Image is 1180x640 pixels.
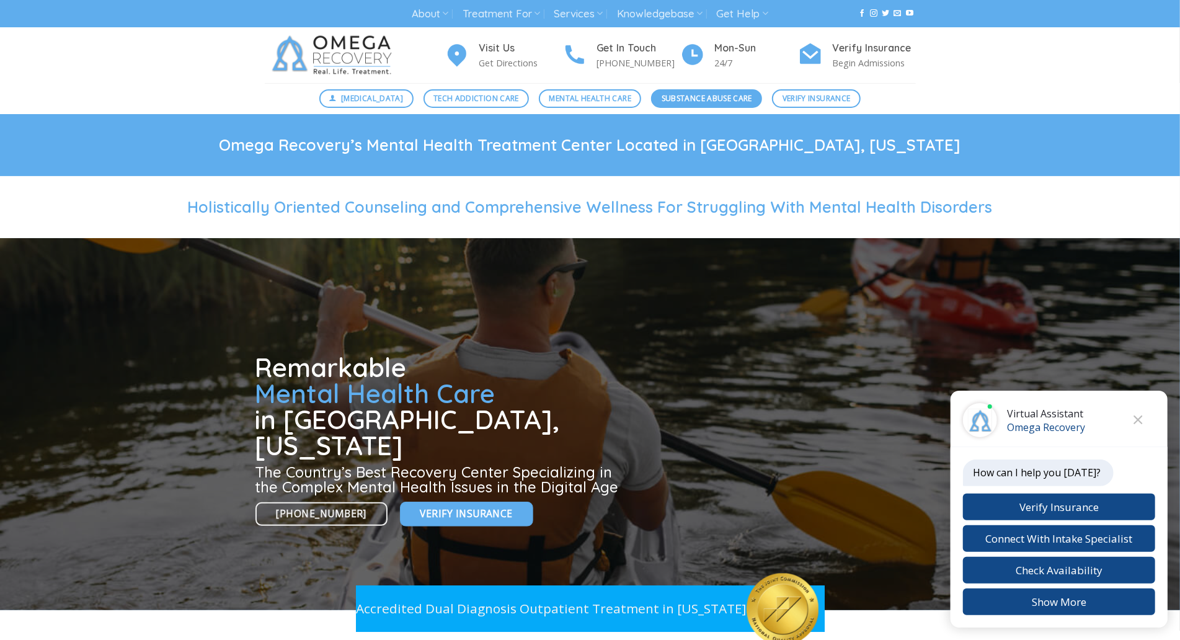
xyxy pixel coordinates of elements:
a: Visit Us Get Directions [445,40,562,71]
p: [PHONE_NUMBER] [597,56,680,70]
a: Services [554,2,603,25]
p: Begin Admissions [833,56,916,70]
p: 24/7 [715,56,798,70]
a: Mental Health Care [539,89,641,108]
span: [PHONE_NUMBER] [277,506,367,522]
h4: Verify Insurance [833,40,916,56]
h4: Get In Touch [597,40,680,56]
a: Follow on Facebook [858,9,866,18]
a: Substance Abuse Care [651,89,762,108]
a: Knowledgebase [617,2,703,25]
span: Mental Health Care [255,377,495,410]
h4: Mon-Sun [715,40,798,56]
span: Holistically Oriented Counseling and Comprehensive Wellness For Struggling With Mental Health Dis... [188,197,993,216]
a: Follow on Twitter [882,9,890,18]
a: Get In Touch [PHONE_NUMBER] [562,40,680,71]
a: Tech Addiction Care [424,89,530,108]
a: Follow on Instagram [870,9,877,18]
span: Tech Addiction Care [433,92,519,104]
a: Verify Insurance [400,502,533,526]
span: Mental Health Care [549,92,631,104]
a: Treatment For [463,2,540,25]
p: Accredited Dual Diagnosis Outpatient Treatment in [US_STATE] [356,598,747,619]
a: Send us an email [894,9,902,18]
a: Verify Insurance Begin Admissions [798,40,916,71]
span: Verify Insurance [783,92,851,104]
h1: Remarkable in [GEOGRAPHIC_DATA], [US_STATE] [255,355,624,459]
a: Follow on YouTube [906,9,913,18]
span: [MEDICAL_DATA] [341,92,403,104]
h4: Visit Us [479,40,562,56]
span: Substance Abuse Care [662,92,752,104]
h3: The Country’s Best Recovery Center Specializing in the Complex Mental Health Issues in the Digita... [255,464,624,494]
img: Omega Recovery [265,27,404,83]
a: About [412,2,448,25]
a: [PHONE_NUMBER] [255,502,388,527]
a: [MEDICAL_DATA] [319,89,414,108]
p: Get Directions [479,56,562,70]
a: Verify Insurance [772,89,861,108]
span: Verify Insurance [420,506,513,522]
a: Get Help [717,2,768,25]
